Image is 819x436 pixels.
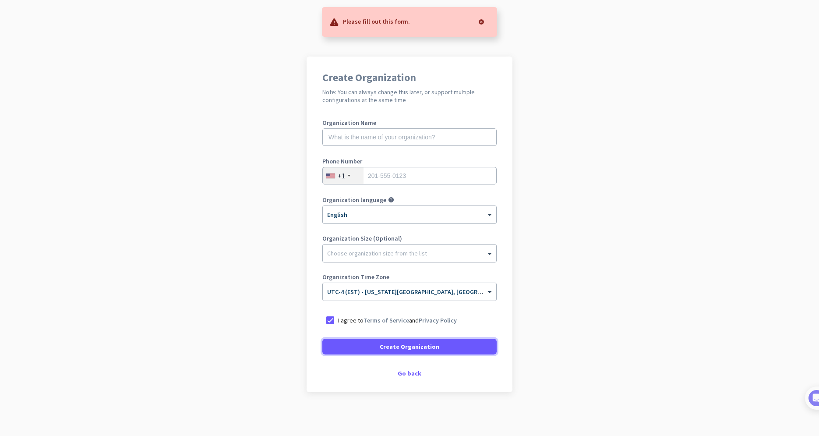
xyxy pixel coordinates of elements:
[322,128,497,146] input: What is the name of your organization?
[322,88,497,104] h2: Note: You can always change this later, or support multiple configurations at the same time
[322,158,497,164] label: Phone Number
[338,316,457,325] p: I agree to and
[338,171,345,180] div: +1
[364,316,409,324] a: Terms of Service
[322,72,497,83] h1: Create Organization
[419,316,457,324] a: Privacy Policy
[322,120,497,126] label: Organization Name
[322,339,497,354] button: Create Organization
[322,274,497,280] label: Organization Time Zone
[322,197,386,203] label: Organization language
[322,370,497,376] div: Go back
[388,197,394,203] i: help
[343,17,410,25] p: Please fill out this form.
[322,235,497,241] label: Organization Size (Optional)
[322,167,497,184] input: 201-555-0123
[380,342,439,351] span: Create Organization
